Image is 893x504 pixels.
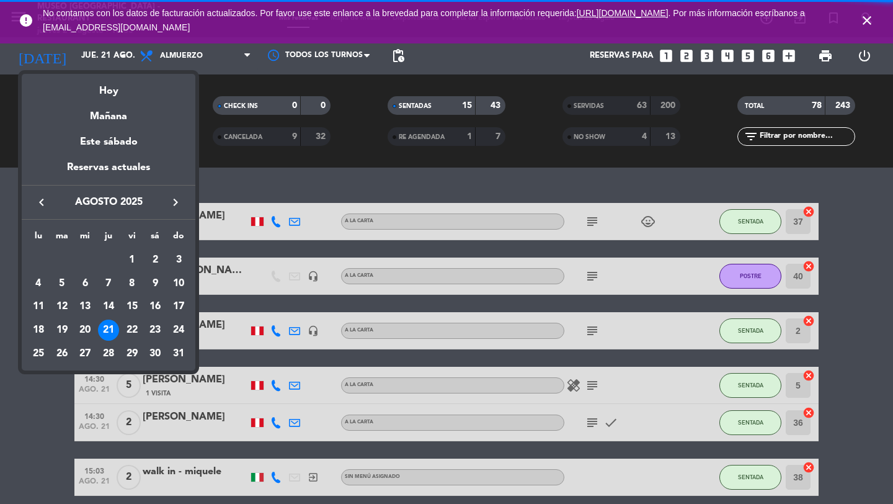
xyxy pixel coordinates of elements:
td: 25 de agosto de 2025 [27,342,50,366]
th: lunes [27,229,50,248]
td: 3 de agosto de 2025 [167,248,190,272]
div: Hoy [22,74,195,99]
div: 25 [28,343,49,364]
div: 13 [74,296,96,317]
td: 31 de agosto de 2025 [167,342,190,366]
div: 8 [122,273,143,294]
td: 9 de agosto de 2025 [144,272,167,295]
div: 6 [74,273,96,294]
i: keyboard_arrow_left [34,195,49,210]
td: 16 de agosto de 2025 [144,295,167,319]
div: 11 [28,296,49,317]
button: keyboard_arrow_right [164,194,187,210]
td: 20 de agosto de 2025 [73,318,97,342]
td: 21 de agosto de 2025 [97,318,120,342]
td: 26 de agosto de 2025 [50,342,74,366]
div: 17 [168,296,189,317]
div: 2 [144,250,166,271]
div: 12 [51,296,73,317]
td: 22 de agosto de 2025 [120,318,144,342]
div: 16 [144,296,166,317]
td: 17 de agosto de 2025 [167,295,190,319]
div: Reservas actuales [22,160,195,185]
div: 3 [168,250,189,271]
div: 27 [74,343,96,364]
td: 1 de agosto de 2025 [120,248,144,272]
td: 7 de agosto de 2025 [97,272,120,295]
div: 10 [168,273,189,294]
td: 6 de agosto de 2025 [73,272,97,295]
div: 29 [122,343,143,364]
td: 29 de agosto de 2025 [120,342,144,366]
td: AGO. [27,248,120,272]
td: 24 de agosto de 2025 [167,318,190,342]
td: 30 de agosto de 2025 [144,342,167,366]
th: martes [50,229,74,248]
div: 14 [98,296,119,317]
td: 14 de agosto de 2025 [97,295,120,319]
td: 11 de agosto de 2025 [27,295,50,319]
td: 19 de agosto de 2025 [50,318,74,342]
div: 15 [122,296,143,317]
div: 19 [51,320,73,341]
td: 2 de agosto de 2025 [144,248,167,272]
th: jueves [97,229,120,248]
button: keyboard_arrow_left [30,194,53,210]
div: Mañana [22,99,195,125]
th: miércoles [73,229,97,248]
div: Este sábado [22,125,195,160]
div: 5 [51,273,73,294]
td: 27 de agosto de 2025 [73,342,97,366]
div: 22 [122,320,143,341]
th: domingo [167,229,190,248]
td: 23 de agosto de 2025 [144,318,167,342]
th: sábado [144,229,167,248]
td: 15 de agosto de 2025 [120,295,144,319]
td: 13 de agosto de 2025 [73,295,97,319]
div: 21 [98,320,119,341]
td: 5 de agosto de 2025 [50,272,74,295]
div: 4 [28,273,49,294]
div: 26 [51,343,73,364]
div: 20 [74,320,96,341]
span: agosto 2025 [53,194,164,210]
div: 31 [168,343,189,364]
th: viernes [120,229,144,248]
i: keyboard_arrow_right [168,195,183,210]
div: 28 [98,343,119,364]
td: 8 de agosto de 2025 [120,272,144,295]
td: 28 de agosto de 2025 [97,342,120,366]
div: 9 [144,273,166,294]
div: 7 [98,273,119,294]
td: 12 de agosto de 2025 [50,295,74,319]
div: 23 [144,320,166,341]
td: 4 de agosto de 2025 [27,272,50,295]
div: 1 [122,250,143,271]
td: 18 de agosto de 2025 [27,318,50,342]
div: 24 [168,320,189,341]
td: 10 de agosto de 2025 [167,272,190,295]
div: 30 [144,343,166,364]
div: 18 [28,320,49,341]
